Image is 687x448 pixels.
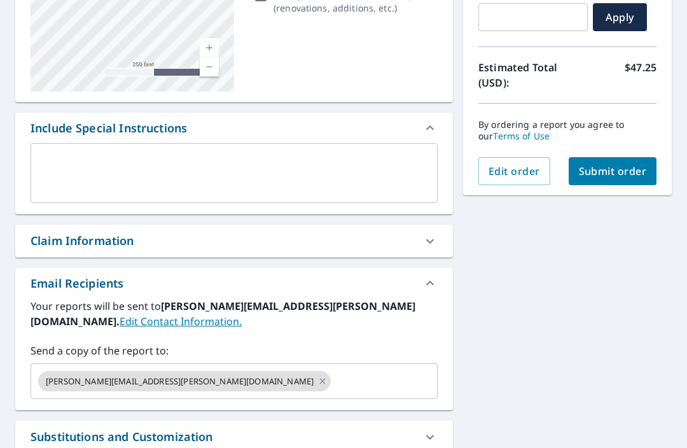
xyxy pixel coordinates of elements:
[478,157,550,185] button: Edit order
[31,428,213,445] div: Substitutions and Customization
[493,130,550,142] a: Terms of Use
[31,299,415,328] b: [PERSON_NAME][EMAIL_ADDRESS][PERSON_NAME][DOMAIN_NAME].
[200,38,219,57] a: Current Level 17, Zoom In
[38,371,331,391] div: [PERSON_NAME][EMAIL_ADDRESS][PERSON_NAME][DOMAIN_NAME]
[579,164,647,178] span: Submit order
[31,298,438,329] label: Your reports will be sent to
[15,268,453,298] div: Email Recipients
[31,343,438,358] label: Send a copy of the report to:
[31,120,187,137] div: Include Special Instructions
[15,113,453,143] div: Include Special Instructions
[120,314,242,328] a: EditContactInfo
[31,232,134,249] div: Claim Information
[569,157,657,185] button: Submit order
[38,375,321,388] span: [PERSON_NAME][EMAIL_ADDRESS][PERSON_NAME][DOMAIN_NAME]
[200,57,219,76] a: Current Level 17, Zoom Out
[625,60,656,90] p: $47.25
[15,225,453,257] div: Claim Information
[274,1,433,15] p: ( renovations, additions, etc. )
[593,3,647,31] button: Apply
[478,60,567,90] p: Estimated Total (USD):
[489,164,540,178] span: Edit order
[31,275,123,292] div: Email Recipients
[478,119,656,142] p: By ordering a report you agree to our
[603,10,637,24] span: Apply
